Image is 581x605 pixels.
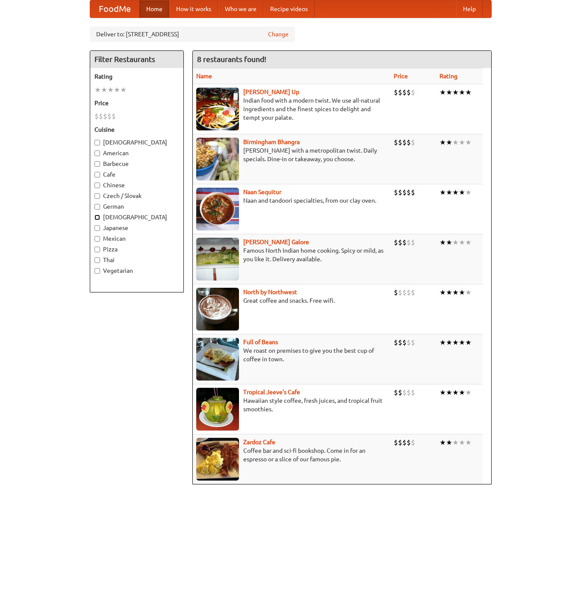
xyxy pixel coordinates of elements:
a: Price [394,73,408,80]
li: $ [402,288,407,297]
label: [DEMOGRAPHIC_DATA] [94,213,179,221]
li: $ [394,238,398,247]
li: ★ [439,338,446,347]
li: $ [398,188,402,197]
li: $ [411,338,415,347]
img: curryup.jpg [196,88,239,130]
p: Indian food with a modern twist. We use all-natural ingredients and the finest spices to delight ... [196,96,387,122]
li: ★ [446,138,452,147]
h5: Cuisine [94,125,179,134]
li: $ [402,138,407,147]
li: $ [103,112,107,121]
img: beans.jpg [196,338,239,381]
input: German [94,204,100,210]
li: $ [407,188,411,197]
li: $ [407,138,411,147]
li: $ [394,88,398,97]
li: $ [398,288,402,297]
h5: Price [94,99,179,107]
label: German [94,202,179,211]
li: ★ [452,338,459,347]
label: Japanese [94,224,179,232]
li: ★ [452,188,459,197]
li: $ [411,438,415,447]
label: Barbecue [94,159,179,168]
li: $ [402,338,407,347]
label: [DEMOGRAPHIC_DATA] [94,138,179,147]
li: $ [398,88,402,97]
li: ★ [120,85,127,94]
li: $ [407,88,411,97]
li: ★ [446,288,452,297]
li: $ [411,388,415,397]
a: Who we are [218,0,263,18]
li: $ [398,238,402,247]
li: $ [394,138,398,147]
p: Hawaiian style coffee, fresh juices, and tropical fruit smoothies. [196,396,387,413]
a: Full of Beans [243,339,278,345]
b: Naan Sequitur [243,189,281,195]
p: Famous North Indian home cooking. Spicy or mild, as you like it. Delivery available. [196,246,387,263]
li: ★ [465,238,472,247]
li: ★ [452,438,459,447]
li: ★ [459,88,465,97]
li: $ [402,88,407,97]
li: $ [398,438,402,447]
li: $ [407,288,411,297]
input: Czech / Slovak [94,193,100,199]
a: Name [196,73,212,80]
img: north.jpg [196,288,239,331]
a: Help [456,0,483,18]
p: [PERSON_NAME] with a metropolitan twist. Daily specials. Dine-in or takeaway, you choose. [196,146,387,163]
li: $ [394,438,398,447]
input: [DEMOGRAPHIC_DATA] [94,140,100,145]
input: Japanese [94,225,100,231]
li: $ [94,112,99,121]
input: Thai [94,257,100,263]
input: Barbecue [94,161,100,167]
li: $ [394,188,398,197]
input: Cafe [94,172,100,177]
li: ★ [465,338,472,347]
li: $ [394,388,398,397]
li: $ [394,338,398,347]
a: Change [268,30,289,38]
li: $ [411,188,415,197]
a: FoodMe [90,0,139,18]
label: Vegetarian [94,266,179,275]
label: Cafe [94,170,179,179]
li: $ [407,238,411,247]
li: $ [398,138,402,147]
li: ★ [439,438,446,447]
li: ★ [465,438,472,447]
a: Tropical Jeeve's Cafe [243,389,300,395]
li: ★ [452,288,459,297]
li: $ [394,288,398,297]
li: ★ [459,438,465,447]
li: ★ [465,188,472,197]
li: $ [107,112,112,121]
img: bhangra.jpg [196,138,239,180]
li: ★ [465,138,472,147]
li: ★ [446,388,452,397]
li: ★ [446,438,452,447]
li: ★ [465,388,472,397]
li: ★ [446,238,452,247]
li: ★ [101,85,107,94]
li: $ [411,288,415,297]
li: ★ [459,338,465,347]
p: Great coffee and snacks. Free wifi. [196,296,387,305]
a: Recipe videos [263,0,315,18]
li: $ [407,338,411,347]
input: Vegetarian [94,268,100,274]
b: [PERSON_NAME] Galore [243,239,309,245]
li: ★ [439,138,446,147]
img: currygalore.jpg [196,238,239,280]
li: ★ [465,88,472,97]
a: Birmingham Bhangra [243,139,300,145]
li: ★ [459,288,465,297]
li: $ [411,238,415,247]
li: ★ [446,188,452,197]
img: jeeves.jpg [196,388,239,431]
